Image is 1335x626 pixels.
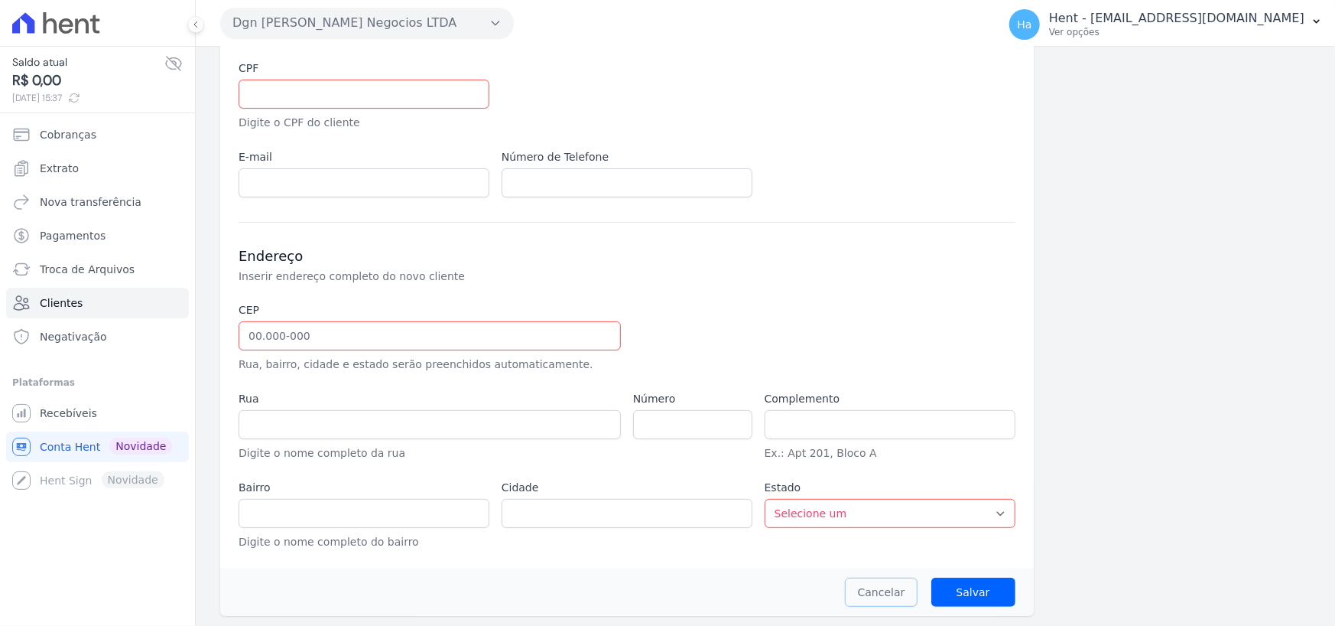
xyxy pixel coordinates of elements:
[239,321,621,350] input: 00.000-000
[40,161,79,176] span: Extrato
[239,302,621,318] label: CEP
[765,391,1015,407] label: Complemento
[220,8,514,38] button: Dgn [PERSON_NAME] Negocios LTDA
[109,438,172,455] span: Novidade
[239,357,621,373] p: Rua, bairro, cidade e estado serão preenchidos automaticamente.
[6,220,189,251] a: Pagamentos
[40,439,100,455] span: Conta Hent
[239,269,752,284] p: Inserir endereço completo do novo cliente
[1049,11,1304,26] p: Hent - [EMAIL_ADDRESS][DOMAIN_NAME]
[765,480,1015,496] label: Estado
[12,91,164,105] span: [DATE] 15:37
[40,127,96,142] span: Cobranças
[502,149,752,165] label: Número de Telefone
[931,578,1015,607] input: Salvar
[6,288,189,318] a: Clientes
[6,254,189,285] a: Troca de Arquivos
[1049,26,1304,38] p: Ver opções
[12,54,164,70] span: Saldo atual
[40,406,97,421] span: Recebíveis
[845,578,918,607] a: Cancelar
[239,534,489,550] p: Digite o nome completo do bairro
[997,3,1335,46] button: Ha Hent - [EMAIL_ADDRESS][DOMAIN_NAME] Ver opções
[6,153,189,184] a: Extrato
[633,391,752,407] label: Número
[239,445,621,461] p: Digite o nome completo da rua
[40,295,83,311] span: Clientes
[239,149,489,165] label: E-mail
[239,391,621,407] label: Rua
[40,228,106,243] span: Pagamentos
[239,247,1015,266] h3: Endereço
[40,194,141,210] span: Nova transferência
[12,119,183,496] nav: Sidebar
[12,373,183,392] div: Plataformas
[6,187,189,217] a: Nova transferência
[6,119,189,150] a: Cobranças
[765,445,1015,461] p: Ex.: Apt 201, Bloco A
[239,60,489,77] label: CPF
[239,115,489,131] p: Digite o CPF do cliente
[6,432,189,462] a: Conta Hent Novidade
[12,70,164,91] span: R$ 0,00
[502,480,752,496] label: Cidade
[239,480,489,496] label: Bairro
[6,398,189,429] a: Recebíveis
[1017,19,1031,30] span: Ha
[6,321,189,352] a: Negativação
[40,329,107,344] span: Negativação
[40,262,135,277] span: Troca de Arquivos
